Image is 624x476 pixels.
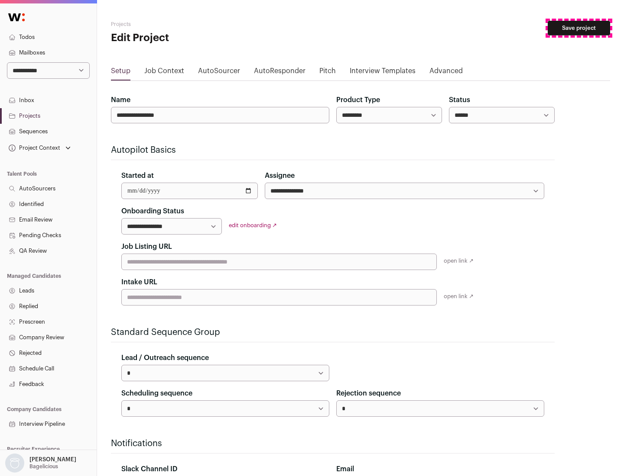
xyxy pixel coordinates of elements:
[121,353,209,363] label: Lead / Outreach sequence
[121,241,172,252] label: Job Listing URL
[429,66,463,80] a: Advanced
[121,170,154,181] label: Started at
[548,21,610,35] button: Save project
[111,31,277,45] h1: Edit Project
[265,170,295,181] label: Assignee
[254,66,305,80] a: AutoResponder
[111,95,130,105] label: Name
[319,66,336,80] a: Pitch
[111,437,555,450] h2: Notifications
[5,453,24,473] img: nopic.png
[121,206,184,216] label: Onboarding Status
[29,463,58,470] p: Bagelicious
[7,142,72,154] button: Open dropdown
[111,326,555,338] h2: Standard Sequence Group
[350,66,416,80] a: Interview Templates
[336,464,544,474] div: Email
[336,95,380,105] label: Product Type
[29,456,76,463] p: [PERSON_NAME]
[229,222,277,228] a: edit onboarding ↗
[144,66,184,80] a: Job Context
[121,277,157,287] label: Intake URL
[111,66,130,80] a: Setup
[121,388,192,399] label: Scheduling sequence
[121,464,177,474] label: Slack Channel ID
[198,66,240,80] a: AutoSourcer
[336,388,401,399] label: Rejection sequence
[111,144,555,156] h2: Autopilot Basics
[3,453,78,473] button: Open dropdown
[111,21,277,28] h2: Projects
[3,9,29,26] img: Wellfound
[449,95,470,105] label: Status
[7,145,60,151] div: Project Context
